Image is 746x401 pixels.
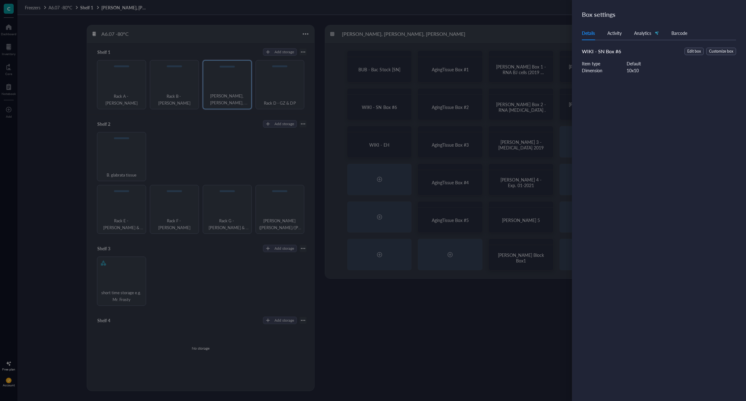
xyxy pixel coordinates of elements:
div: Dimension [582,67,627,74]
span: WIKI - SN Box #6 [582,48,621,55]
button: Edit box [684,48,704,55]
div: Activity [607,30,622,36]
div: Default [627,60,641,67]
div: 10 x 10 [627,67,639,74]
span: Customize box [709,49,733,54]
div: Barcode [671,30,687,36]
div: Analytics [634,30,659,36]
span: Edit box [687,49,701,54]
div: Box settings [582,10,739,19]
button: Customize box [706,48,736,55]
div: Item type [582,60,627,67]
div: Details [582,30,595,36]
